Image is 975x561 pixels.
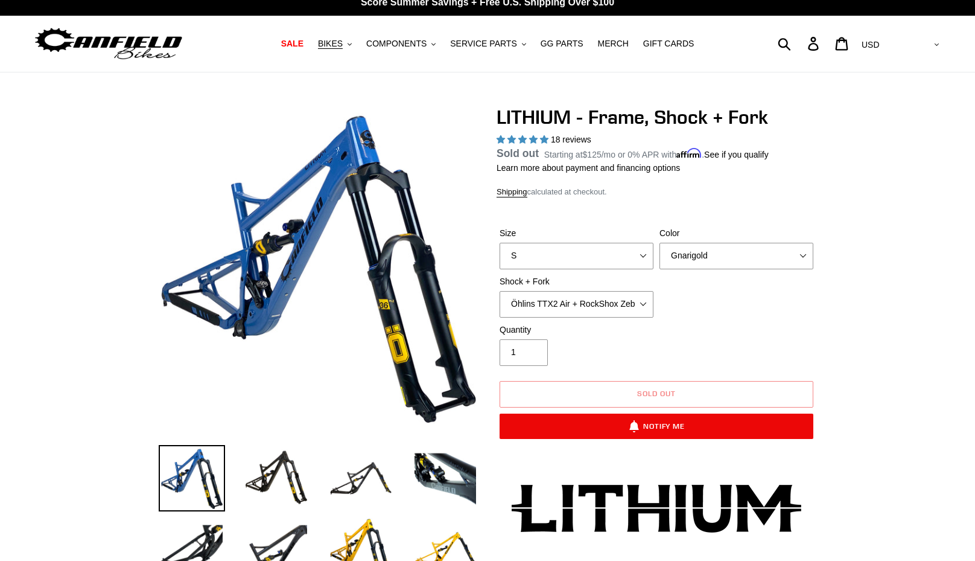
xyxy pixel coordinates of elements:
span: Affirm [676,148,702,158]
label: Shock + Fork [500,275,653,288]
span: GIFT CARDS [643,39,694,49]
h1: LITHIUM - Frame, Shock + Fork [497,106,816,129]
span: COMPONENTS [366,39,427,49]
p: Starting at /mo or 0% APR with . [544,146,769,161]
button: Notify Me [500,414,813,439]
span: BIKES [318,39,343,49]
img: Canfield Bikes [33,25,184,63]
img: Load image into Gallery viewer, LITHIUM - Frame, Shock + Fork [412,445,478,511]
span: SERVICE PARTS [450,39,516,49]
label: Quantity [500,324,653,336]
a: MERCH [592,36,635,52]
button: COMPONENTS [360,36,442,52]
button: SERVICE PARTS [444,36,532,52]
button: Sold out [500,381,813,408]
span: 18 reviews [551,135,591,144]
a: GG PARTS [535,36,589,52]
img: Load image into Gallery viewer, LITHIUM - Frame, Shock + Fork [159,445,225,511]
button: BIKES [312,36,358,52]
img: Load image into Gallery viewer, LITHIUM - Frame, Shock + Fork [243,445,310,511]
label: Size [500,227,653,240]
img: Lithium-Logo_480x480.png [512,484,801,533]
span: GG PARTS [541,39,583,49]
label: Color [659,227,813,240]
span: Sold out [497,147,539,159]
span: 5.00 stars [497,135,551,144]
img: Load image into Gallery viewer, LITHIUM - Frame, Shock + Fork [328,445,394,511]
input: Search [784,30,815,57]
a: Shipping [497,187,527,197]
span: MERCH [598,39,629,49]
span: SALE [281,39,303,49]
span: $125 [583,150,602,159]
a: See if you qualify - Learn more about Affirm Financing (opens in modal) [704,150,769,159]
a: Learn more about payment and financing options [497,163,680,173]
span: Sold out [637,389,676,398]
a: SALE [275,36,310,52]
div: calculated at checkout. [497,186,816,198]
a: GIFT CARDS [637,36,700,52]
